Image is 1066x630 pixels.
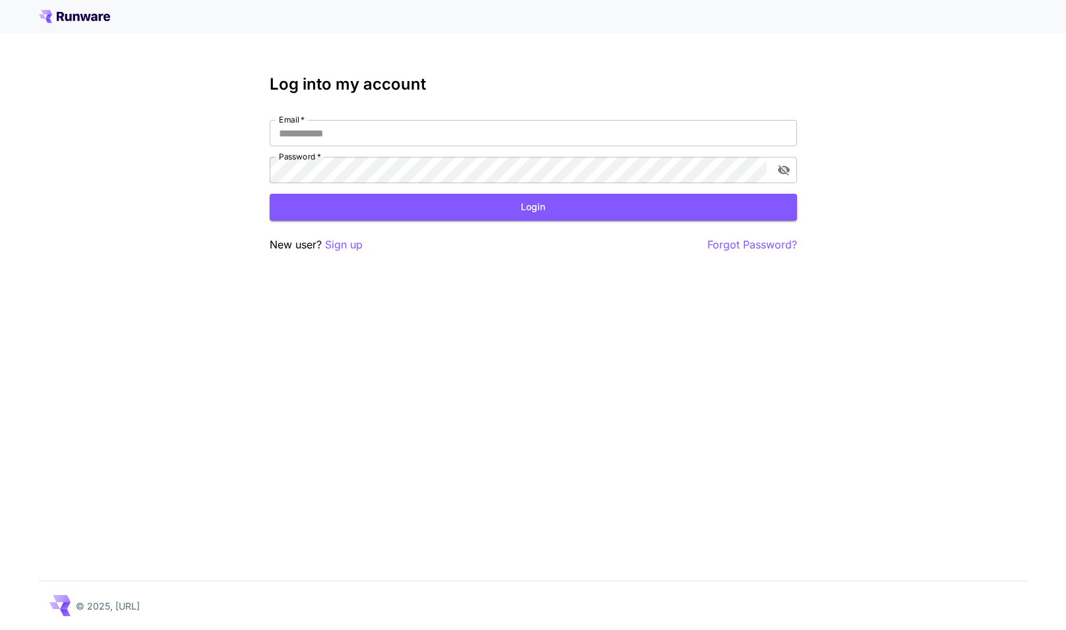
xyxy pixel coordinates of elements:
button: Sign up [325,237,363,253]
label: Password [279,151,321,162]
button: Forgot Password? [707,237,797,253]
button: toggle password visibility [772,158,796,182]
p: © 2025, [URL] [76,599,140,613]
button: Login [270,194,797,221]
h3: Log into my account [270,75,797,94]
p: New user? [270,237,363,253]
label: Email [279,114,305,125]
